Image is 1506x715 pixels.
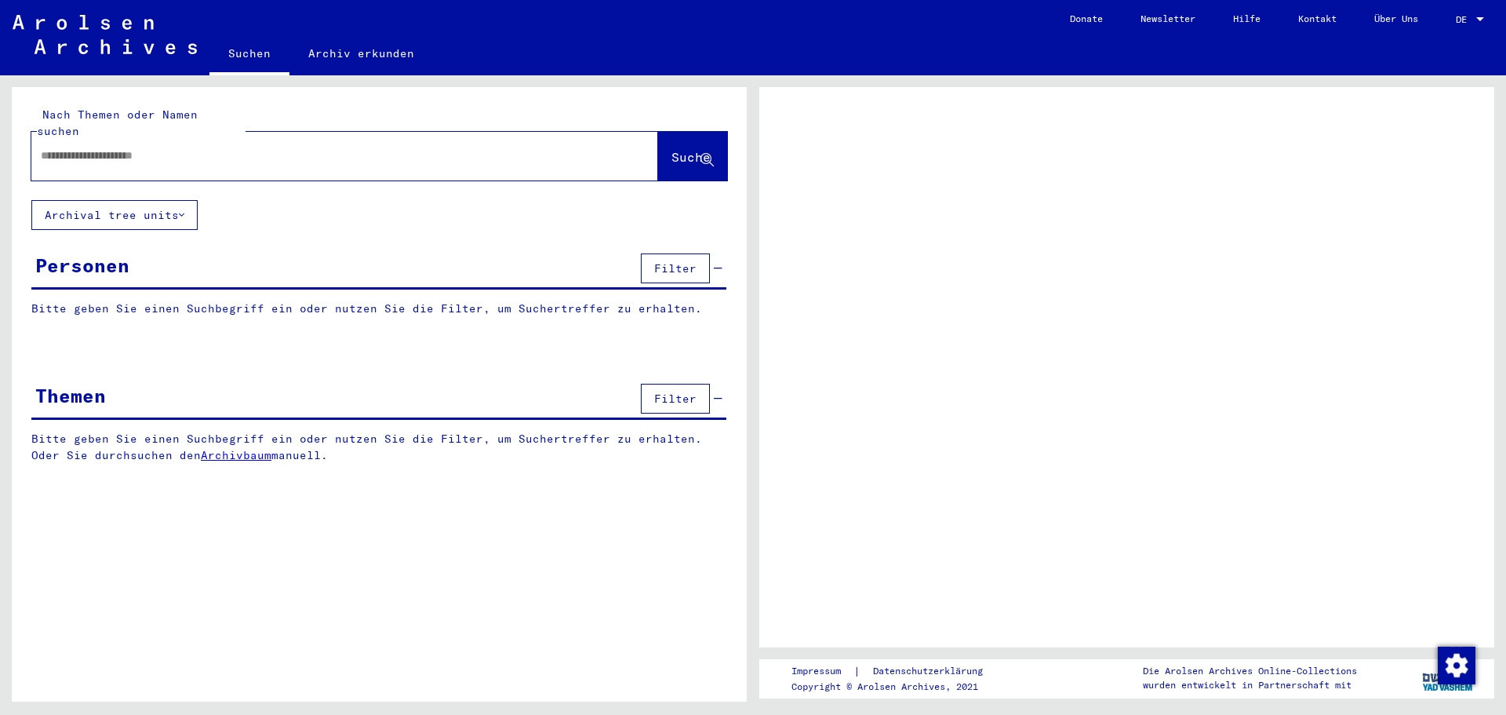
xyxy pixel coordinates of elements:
[1419,658,1478,698] img: yv_logo.png
[35,381,106,410] div: Themen
[31,200,198,230] button: Archival tree units
[791,680,1002,694] p: Copyright © Arolsen Archives, 2021
[860,663,1002,680] a: Datenschutzerklärung
[641,384,710,414] button: Filter
[31,431,727,464] p: Bitte geben Sie einen Suchbegriff ein oder nutzen Sie die Filter, um Suchertreffer zu erhalten. O...
[1456,14,1473,25] span: DE
[641,254,710,283] button: Filter
[671,149,711,165] span: Suche
[201,448,271,462] a: Archivbaum
[654,392,697,406] span: Filter
[289,35,433,72] a: Archiv erkunden
[654,261,697,275] span: Filter
[31,301,726,317] p: Bitte geben Sie einen Suchbegriff ein oder nutzen Sie die Filter, um Suchertreffer zu erhalten.
[791,663,853,680] a: Impressum
[209,35,289,75] a: Suchen
[1438,647,1475,684] img: Zustimmung ändern
[13,15,197,54] img: Arolsen_neg.svg
[791,663,1002,680] div: |
[1143,678,1357,692] p: wurden entwickelt in Partnerschaft mit
[658,132,727,181] button: Suche
[1143,664,1357,678] p: Die Arolsen Archives Online-Collections
[35,251,129,279] div: Personen
[37,108,198,138] mat-label: Nach Themen oder Namen suchen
